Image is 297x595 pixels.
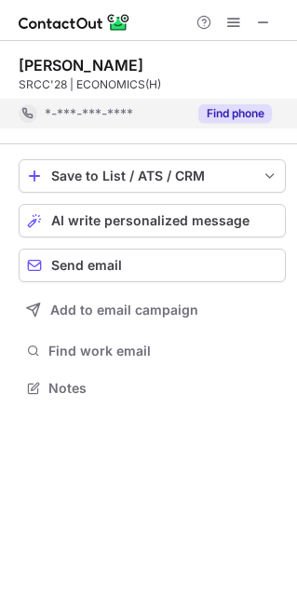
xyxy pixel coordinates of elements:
[50,303,198,318] span: Add to email campaign
[48,380,278,397] span: Notes
[51,258,122,273] span: Send email
[19,293,286,327] button: Add to email campaign
[19,56,143,74] div: [PERSON_NAME]
[19,375,286,401] button: Notes
[198,104,272,123] button: Reveal Button
[19,11,130,34] img: ContactOut v5.3.10
[48,343,278,359] span: Find work email
[19,76,286,93] div: SRCC'28 | ECONOMICS(H)
[19,249,286,282] button: Send email
[19,204,286,237] button: AI write personalized message
[51,169,253,183] div: Save to List / ATS / CRM
[51,213,250,228] span: AI write personalized message
[19,159,286,193] button: save-profile-one-click
[19,338,286,364] button: Find work email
